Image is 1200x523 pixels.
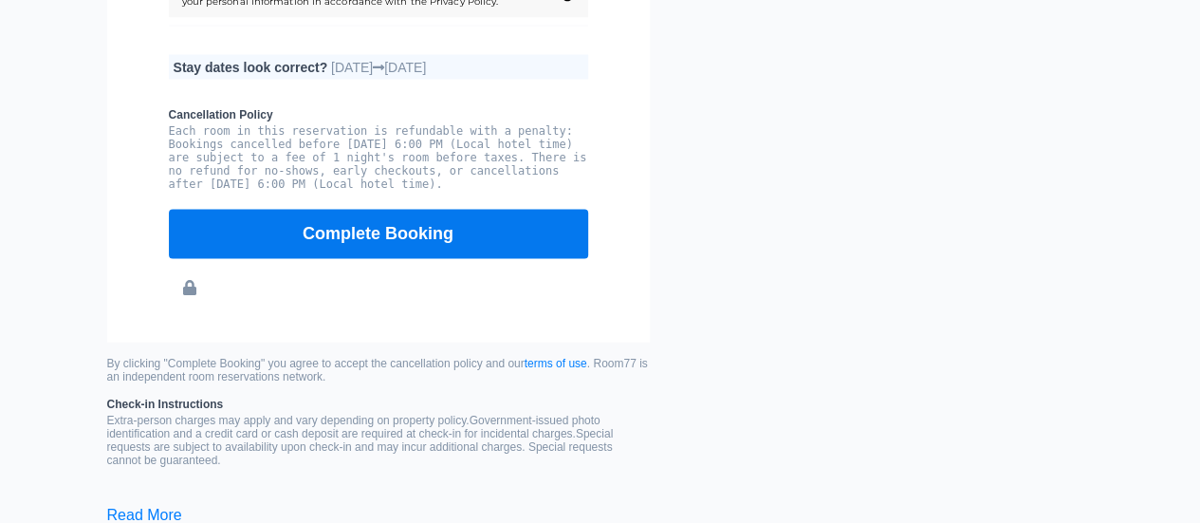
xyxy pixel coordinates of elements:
b: Check-in Instructions [107,398,650,411]
p: Extra-person charges may apply and vary depending on property policy. Government-issued photo ide... [107,414,650,467]
span: [DATE] [DATE] [331,60,426,75]
b: Cancellation Policy [169,108,588,121]
a: Read More [107,507,182,523]
pre: Each room in this reservation is refundable with a penalty: Bookings cancelled before [DATE] 6:00... [169,124,588,191]
b: Stay dates look correct? [174,60,328,75]
small: By clicking "Complete Booking" you agree to accept the cancellation policy and our . Room77 is an... [107,357,650,383]
button: Complete Booking [169,210,588,259]
a: terms of use [525,357,587,370]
